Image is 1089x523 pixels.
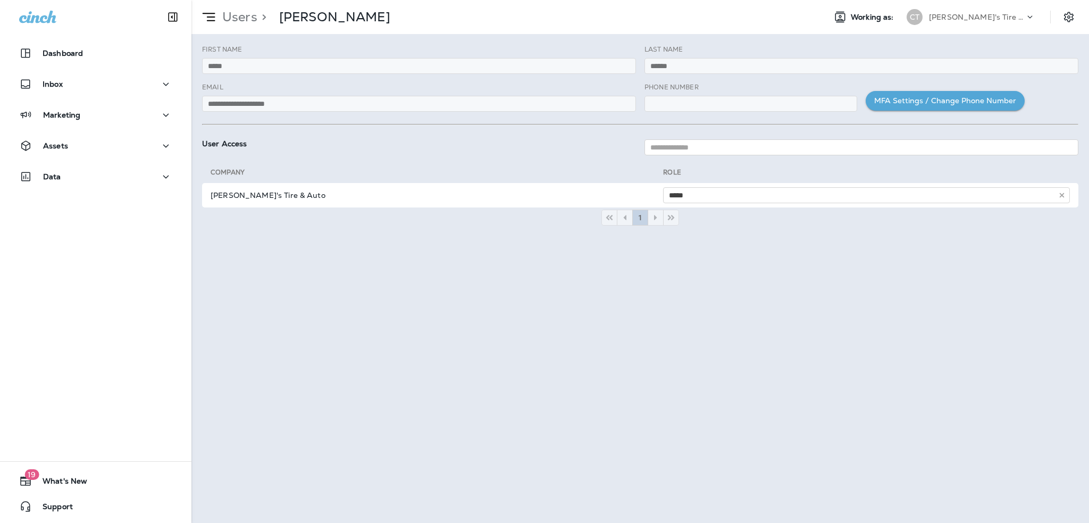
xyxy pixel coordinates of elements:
[929,13,1025,21] p: [PERSON_NAME]'s Tire & Auto
[257,9,266,25] p: >
[11,135,181,156] button: Assets
[11,104,181,126] button: Marketing
[202,168,663,181] th: Company
[202,139,247,148] strong: User Access
[866,91,1025,111] button: MFA Settings / Change Phone Number
[43,142,68,150] p: Assets
[43,49,83,57] p: Dashboard
[632,210,648,226] button: 1
[202,83,223,92] label: Email
[43,111,80,119] p: Marketing
[279,9,390,25] p: [PERSON_NAME]
[663,168,1078,181] th: Role
[43,172,61,181] p: Data
[202,183,663,207] td: [PERSON_NAME]'s Tire & Auto
[32,477,87,489] span: What's New
[644,45,683,54] label: Last Name
[11,470,181,492] button: 19What's New
[202,45,242,54] label: First Name
[32,502,73,515] span: Support
[851,13,896,22] span: Working as:
[1059,7,1078,27] button: Settings
[24,469,39,480] span: 19
[907,9,923,25] div: CT
[279,9,390,25] div: Sarah Miller
[638,214,642,221] span: 1
[644,83,699,92] label: Phone Number
[43,80,63,88] p: Inbox
[158,6,188,28] button: Collapse Sidebar
[11,73,181,95] button: Inbox
[11,166,181,187] button: Data
[11,43,181,64] button: Dashboard
[218,9,257,25] p: Users
[11,496,181,517] button: Support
